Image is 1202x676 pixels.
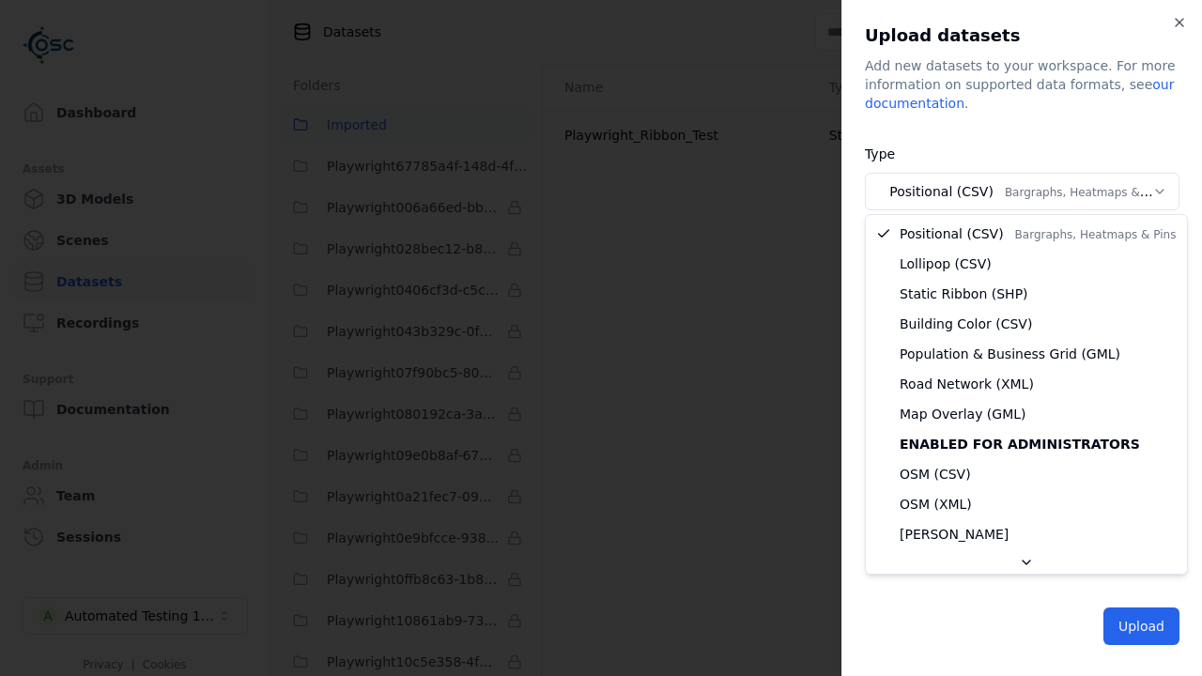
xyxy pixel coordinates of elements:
[900,375,1034,393] span: Road Network (XML)
[900,254,992,273] span: Lollipop (CSV)
[900,525,1009,544] span: [PERSON_NAME]
[900,405,1026,423] span: Map Overlay (GML)
[870,429,1183,459] div: Enabled for administrators
[900,284,1028,303] span: Static Ribbon (SHP)
[900,465,971,484] span: OSM (CSV)
[1015,228,1177,241] span: Bargraphs, Heatmaps & Pins
[900,345,1120,363] span: Population & Business Grid (GML)
[900,224,1176,243] span: Positional (CSV)
[900,495,972,514] span: OSM (XML)
[900,315,1032,333] span: Building Color (CSV)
